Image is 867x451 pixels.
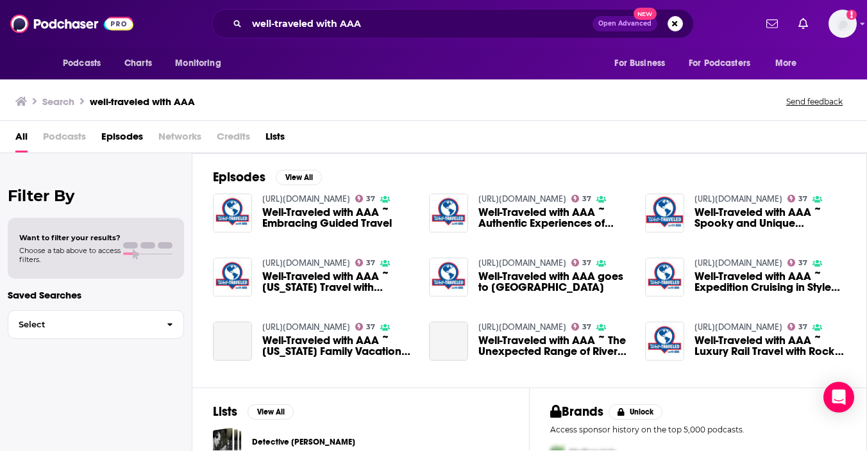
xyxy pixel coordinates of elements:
h3: Search [42,95,74,108]
span: Choose a tab above to access filters. [19,246,121,264]
span: 37 [582,196,591,202]
span: 37 [366,260,375,266]
a: https://feeds.libsyn.com/148427/podcast [262,193,350,204]
a: 37 [787,259,808,266]
a: Well-Traveled with AAA ~ Luxury Rail Travel with Rocky Mountaineer [694,335,846,357]
span: Well-Traveled with AAA ~ [US_STATE] Family Vacations with Visit [US_STATE] [262,335,414,357]
img: Well-Traveled with AAA goes to Miami [429,258,468,297]
a: 37 [571,259,592,266]
a: https://feeds.libsyn.com/148427/podcast [262,258,350,268]
a: https://feeds.libsyn.com/148427/podcast [478,258,566,268]
p: Saved Searches [8,289,184,301]
img: Well-Traveled with AAA ~ Luxury Rail Travel with Rocky Mountaineer [645,322,684,361]
a: Well-Traveled with AAA ~ The Unexpected Range of River Cruising [429,322,468,361]
span: Well-Traveled with AAA ~ Authentic Experiences of [GEOGRAPHIC_DATA] [478,207,630,229]
span: Podcasts [63,54,101,72]
a: Well-Traveled with AAA ~ Florida Family Vacations with Visit Florida [213,322,252,361]
span: 37 [366,324,375,330]
button: Show profile menu [829,10,857,38]
button: open menu [166,51,237,76]
span: Podcasts [43,126,86,152]
a: Well-Traveled with AAA ~ The Unexpected Range of River Cruising [478,335,630,357]
span: Select [8,320,156,329]
a: https://feeds.libsyn.com/148427/podcast [694,258,782,268]
span: Well-Traveled with AAA goes to [GEOGRAPHIC_DATA] [478,271,630,293]
span: Want to filter your results? [19,233,121,242]
img: Well-Traveled with AAA ~ Embracing Guided Travel [213,193,252,233]
a: Well-Traveled with AAA ~ Embracing Guided Travel [262,207,414,229]
h2: Episodes [213,169,265,185]
button: View All [276,170,322,185]
span: Open Advanced [598,20,652,27]
a: https://feeds.libsyn.com/148427/podcast [262,322,350,332]
span: 37 [798,324,807,330]
a: https://feeds.libsyn.com/148427/podcast [694,322,782,332]
a: Well-Traveled with AAA goes to Miami [478,271,630,293]
img: Podchaser - Follow, Share and Rate Podcasts [10,12,133,36]
span: Well-Traveled with AAA ~ [US_STATE] Travel with [PERSON_NAME] [262,271,414,293]
button: open menu [766,51,813,76]
button: Unlock [609,404,663,420]
div: Open Intercom Messenger [823,382,854,413]
h2: Filter By [8,186,184,205]
a: https://feeds.libsyn.com/148427/podcast [694,193,782,204]
button: Send feedback [782,96,846,107]
button: Select [8,310,184,339]
a: All [15,126,28,152]
a: 37 [787,195,808,202]
span: Episodes [101,126,143,152]
span: Networks [158,126,201,152]
h2: Lists [213,404,237,420]
span: New [634,8,657,20]
a: 37 [787,323,808,331]
span: 37 [582,260,591,266]
button: open menu [680,51,769,76]
a: Well-Traveled with AAA ~ Spooky and Unique Adventures [694,207,846,229]
input: Search podcasts, credits, & more... [247,13,593,34]
span: For Podcasters [689,54,750,72]
a: Show notifications dropdown [761,13,783,35]
a: Well-Traveled with AAA ~ Authentic Experiences of Ireland [478,207,630,229]
span: More [775,54,797,72]
img: Well-Traveled with AAA ~ Authentic Experiences of Ireland [429,193,468,233]
p: Access sponsor history on the top 5,000 podcasts. [550,425,846,434]
span: 37 [366,196,375,202]
span: For Business [614,54,665,72]
a: 37 [355,195,376,202]
a: Charts [116,51,160,76]
a: Well-Traveled with AAA ~ Expedition Cruising in Style with Seabourn [694,271,846,293]
a: ListsView All [213,404,294,420]
button: Open AdvancedNew [593,16,657,31]
a: 37 [355,259,376,266]
a: Detective [PERSON_NAME] [252,435,355,449]
img: Well-Traveled with AAA ~ Expedition Cruising in Style with Seabourn [645,258,684,297]
button: open menu [54,51,117,76]
a: Lists [265,126,285,152]
img: User Profile [829,10,857,38]
img: Well-Traveled with AAA ~ Alaska Travel with Samantha Brown [213,258,252,297]
a: EpisodesView All [213,169,322,185]
span: Monitoring [175,54,221,72]
div: Search podcasts, credits, & more... [212,9,694,38]
svg: Add a profile image [846,10,857,20]
a: https://feeds.libsyn.com/148427/podcast [478,322,566,332]
a: 37 [355,323,376,331]
span: Logged in as mgalandak [829,10,857,38]
span: 37 [582,324,591,330]
button: View All [248,404,294,420]
a: Show notifications dropdown [793,13,813,35]
a: 37 [571,323,592,331]
a: Well-Traveled with AAA ~ Alaska Travel with Samantha Brown [262,271,414,293]
img: Well-Traveled with AAA ~ Spooky and Unique Adventures [645,193,684,233]
button: open menu [605,51,681,76]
